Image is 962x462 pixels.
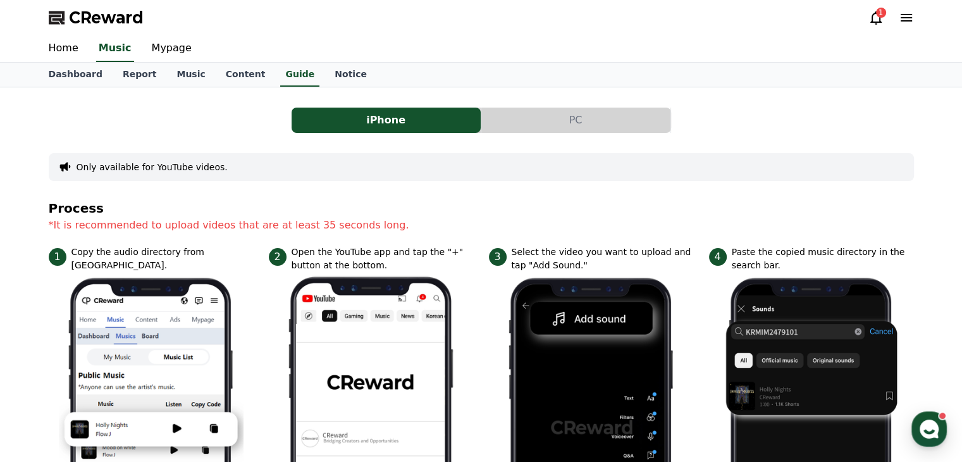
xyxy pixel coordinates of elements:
a: CReward [49,8,144,28]
h4: Process [49,201,914,215]
div: 1 [876,8,886,18]
button: PC [481,108,670,133]
a: Home [39,35,89,62]
a: PC [481,108,671,133]
a: 1 [868,10,884,25]
a: Dashboard [39,63,113,87]
a: Guide [280,63,319,87]
p: *It is recommended to upload videos that are at least 35 seconds long. [49,218,914,233]
a: Content [216,63,276,87]
a: Mypage [142,35,202,62]
span: CReward [69,8,144,28]
p: Paste the copied music directory in the search bar. [732,246,914,272]
span: Messages [105,377,142,387]
a: Home [4,357,83,389]
span: Settings [187,376,218,386]
p: Open the YouTube app and tap the "+" button at the bottom. [292,246,474,272]
span: Home [32,376,54,386]
a: Messages [83,357,163,389]
button: Only available for YouTube videos. [77,161,228,173]
button: iPhone [292,108,481,133]
a: Report [113,63,167,87]
a: Music [96,35,134,62]
p: Select the video you want to upload and tap "Add Sound." [512,246,694,272]
a: Music [166,63,215,87]
span: 4 [709,248,727,266]
span: 1 [49,248,66,266]
span: 2 [269,248,287,266]
a: Notice [324,63,377,87]
a: Settings [163,357,243,389]
span: 3 [489,248,507,266]
p: Copy the audio directory from [GEOGRAPHIC_DATA]. [71,246,254,272]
